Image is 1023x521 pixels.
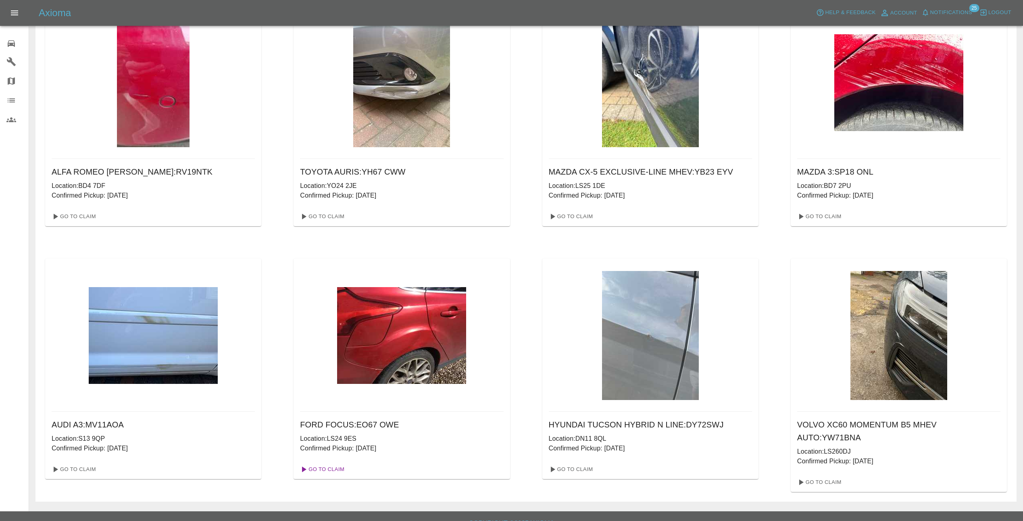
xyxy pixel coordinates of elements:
[300,165,503,178] h6: TOYOTA AURIS : YH67 CWW
[300,444,503,453] p: Confirmed Pickup: [DATE]
[48,210,98,223] a: Go To Claim
[5,3,24,23] button: Open drawer
[297,463,346,476] a: Go To Claim
[549,191,752,200] p: Confirmed Pickup: [DATE]
[794,476,844,489] a: Go To Claim
[48,463,98,476] a: Go To Claim
[919,6,974,19] button: Notifications
[930,8,972,17] span: Notifications
[878,6,919,19] a: Account
[890,8,917,18] span: Account
[797,456,1000,466] p: Confirmed Pickup: [DATE]
[546,463,595,476] a: Go To Claim
[797,181,1000,191] p: Location: BD7 2PU
[814,6,877,19] button: Help & Feedback
[52,434,255,444] p: Location: S13 9QP
[52,191,255,200] p: Confirmed Pickup: [DATE]
[549,434,752,444] p: Location: DN11 8QL
[52,181,255,191] p: Location: BD4 7DF
[39,6,71,19] h5: Axioma
[825,8,875,17] span: Help & Feedback
[977,6,1013,19] button: Logout
[794,210,844,223] a: Go To Claim
[546,210,595,223] a: Go To Claim
[52,444,255,453] p: Confirmed Pickup: [DATE]
[988,8,1011,17] span: Logout
[969,4,979,12] span: 25
[52,165,255,178] h6: ALFA ROMEO [PERSON_NAME] : RV19NTK
[297,210,346,223] a: Go To Claim
[300,434,503,444] p: Location: LS24 9ES
[797,191,1000,200] p: Confirmed Pickup: [DATE]
[300,418,503,431] h6: FORD FOCUS : EO67 OWE
[797,165,1000,178] h6: MAZDA 3 : SP18 ONL
[300,181,503,191] p: Location: YO24 2JE
[797,418,1000,444] h6: VOLVO XC60 MOMENTUM B5 MHEV AUTO : YW71BNA
[52,418,255,431] h6: AUDI A3 : MV11AOA
[549,181,752,191] p: Location: LS25 1DE
[797,447,1000,456] p: Location: LS260DJ
[549,444,752,453] p: Confirmed Pickup: [DATE]
[300,191,503,200] p: Confirmed Pickup: [DATE]
[549,418,752,431] h6: HYUNDAI TUCSON HYBRID N LINE : DY72SWJ
[549,165,752,178] h6: MAZDA CX-5 EXCLUSIVE-LINE MHEV : YB23 EYV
